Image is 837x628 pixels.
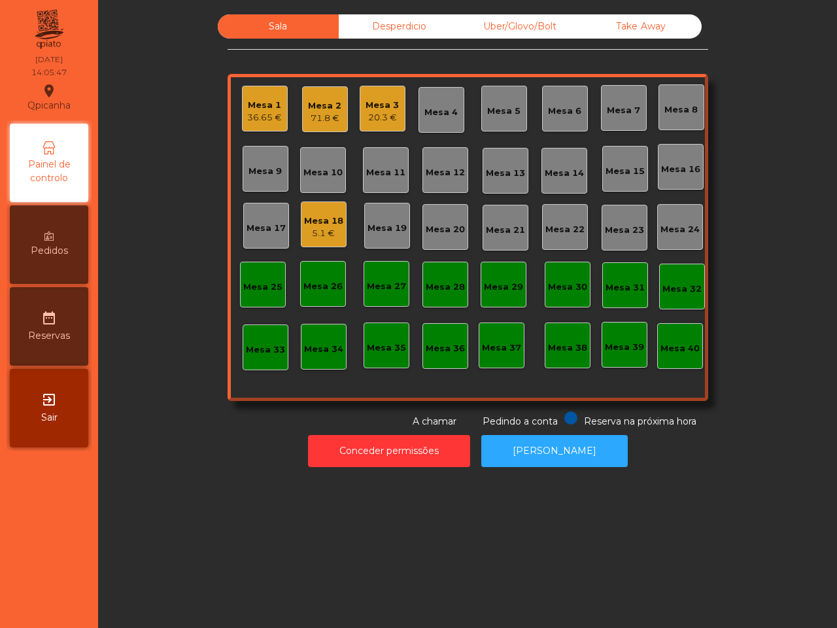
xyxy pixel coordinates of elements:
[339,14,460,39] div: Desperdicio
[304,227,343,240] div: 5.1 €
[367,341,406,355] div: Mesa 35
[367,222,407,235] div: Mesa 19
[660,223,700,236] div: Mesa 24
[303,166,343,179] div: Mesa 10
[426,166,465,179] div: Mesa 12
[41,411,58,425] span: Sair
[486,167,525,180] div: Mesa 13
[308,112,341,125] div: 71.8 €
[664,103,698,116] div: Mesa 8
[246,343,285,357] div: Mesa 33
[304,215,343,228] div: Mesa 18
[548,281,587,294] div: Mesa 30
[366,166,405,179] div: Mesa 11
[426,342,465,355] div: Mesa 36
[41,310,57,326] i: date_range
[584,415,696,427] span: Reserva na próxima hora
[605,341,644,354] div: Mesa 39
[607,104,640,117] div: Mesa 7
[487,105,521,118] div: Mesa 5
[247,111,282,124] div: 36.65 €
[33,7,65,52] img: qpiato
[41,392,57,408] i: exit_to_app
[545,223,585,236] div: Mesa 22
[367,280,406,293] div: Mesa 27
[303,280,343,293] div: Mesa 26
[545,167,584,180] div: Mesa 14
[366,111,399,124] div: 20.3 €
[481,435,628,467] button: [PERSON_NAME]
[31,244,68,258] span: Pedidos
[366,99,399,112] div: Mesa 3
[247,222,286,235] div: Mesa 17
[581,14,702,39] div: Take Away
[308,435,470,467] button: Conceder permissões
[304,343,343,356] div: Mesa 34
[243,281,282,294] div: Mesa 25
[483,415,558,427] span: Pedindo a conta
[13,158,85,185] span: Painel de controlo
[548,341,587,355] div: Mesa 38
[661,163,700,176] div: Mesa 16
[486,224,525,237] div: Mesa 21
[247,99,282,112] div: Mesa 1
[28,329,70,343] span: Reservas
[606,281,645,294] div: Mesa 31
[413,415,456,427] span: A chamar
[41,83,57,99] i: location_on
[605,224,644,237] div: Mesa 23
[426,223,465,236] div: Mesa 20
[248,165,282,178] div: Mesa 9
[548,105,581,118] div: Mesa 6
[426,281,465,294] div: Mesa 28
[308,99,341,113] div: Mesa 2
[460,14,581,39] div: Uber/Glovo/Bolt
[424,106,458,119] div: Mesa 4
[660,342,700,355] div: Mesa 40
[27,81,71,114] div: Qpicanha
[482,341,521,355] div: Mesa 37
[662,283,702,296] div: Mesa 32
[31,67,67,78] div: 14:05:47
[35,54,63,65] div: [DATE]
[218,14,339,39] div: Sala
[484,281,523,294] div: Mesa 29
[606,165,645,178] div: Mesa 15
